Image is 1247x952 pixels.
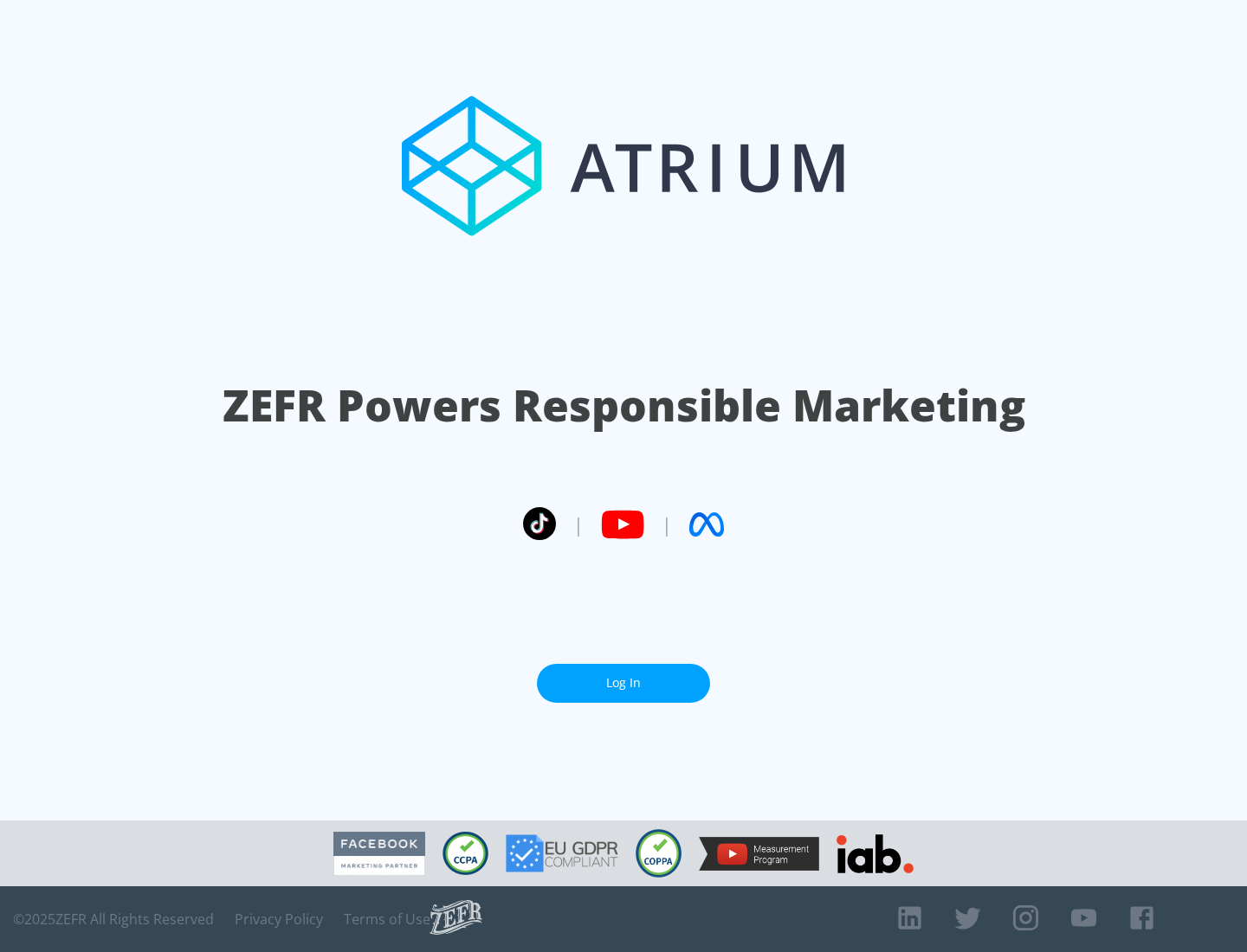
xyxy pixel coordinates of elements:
img: Facebook Marketing Partner [333,832,425,876]
img: GDPR Compliant [506,834,618,872]
span: © 2025 ZEFR All Rights Reserved [13,910,214,928]
img: COPPA Compliant [636,829,682,878]
a: Privacy Policy [235,910,323,928]
span: | [662,511,672,537]
img: CCPA Compliant [443,832,488,875]
h1: ZEFR Powers Responsible Marketing [223,376,1025,435]
a: Log In [537,664,710,703]
span: | [573,511,584,537]
a: Terms of Use [344,910,430,928]
img: YouTube Measurement Program [699,837,819,871]
img: IAB [837,834,914,873]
